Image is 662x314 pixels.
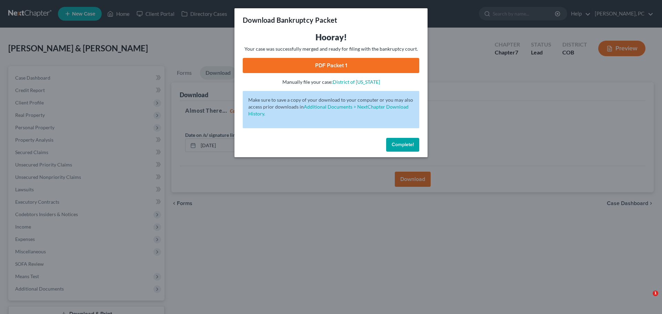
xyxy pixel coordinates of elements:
[248,104,409,117] a: Additional Documents > NextChapter Download History.
[639,291,655,307] iframe: Intercom live chat
[243,32,419,43] h3: Hooray!
[243,45,419,52] p: Your case was successfully merged and ready for filing with the bankruptcy court.
[243,79,419,85] p: Manually file your case:
[392,142,414,148] span: Complete!
[333,79,380,85] a: District of [US_STATE]
[248,97,414,117] p: Make sure to save a copy of your download to your computer or you may also access prior downloads in
[653,291,658,296] span: 1
[243,15,337,25] h3: Download Bankruptcy Packet
[243,58,419,73] a: PDF Packet 1
[386,138,419,152] button: Complete!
